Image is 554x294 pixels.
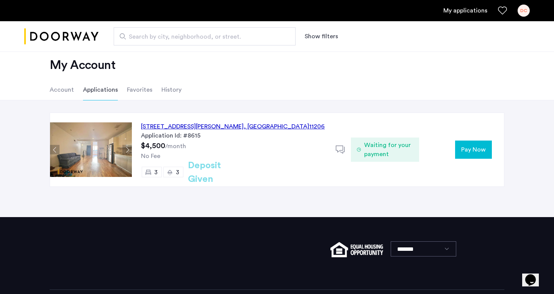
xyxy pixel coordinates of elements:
li: Favorites [127,79,152,100]
select: Language select [391,241,456,256]
button: button [455,141,492,159]
h2: Deposit Given [188,159,248,186]
sub: /month [165,143,186,149]
span: , [GEOGRAPHIC_DATA] [244,124,309,130]
div: Application Id: #8615 [141,131,327,140]
div: [STREET_ADDRESS][PERSON_NAME] 11206 [141,122,325,131]
span: Search by city, neighborhood, or street. [129,32,274,41]
span: Waiting for your payment [364,141,413,159]
img: Apartment photo [50,122,132,177]
img: logo [24,22,99,51]
h2: My Account [50,58,504,73]
button: Next apartment [122,145,132,155]
span: 3 [154,169,158,175]
li: History [161,79,182,100]
input: Apartment Search [114,27,296,45]
span: No Fee [141,153,160,159]
span: $4,500 [141,142,165,150]
a: Favorites [498,6,507,15]
div: DC [518,5,530,17]
a: Cazamio logo [24,22,99,51]
iframe: chat widget [522,264,546,286]
li: Account [50,79,74,100]
span: 3 [176,169,179,175]
button: Show or hide filters [305,32,338,41]
img: equal-housing.png [330,242,383,257]
a: My application [443,6,487,15]
li: Applications [83,79,118,100]
button: Previous apartment [50,145,59,155]
span: Pay Now [461,145,486,154]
